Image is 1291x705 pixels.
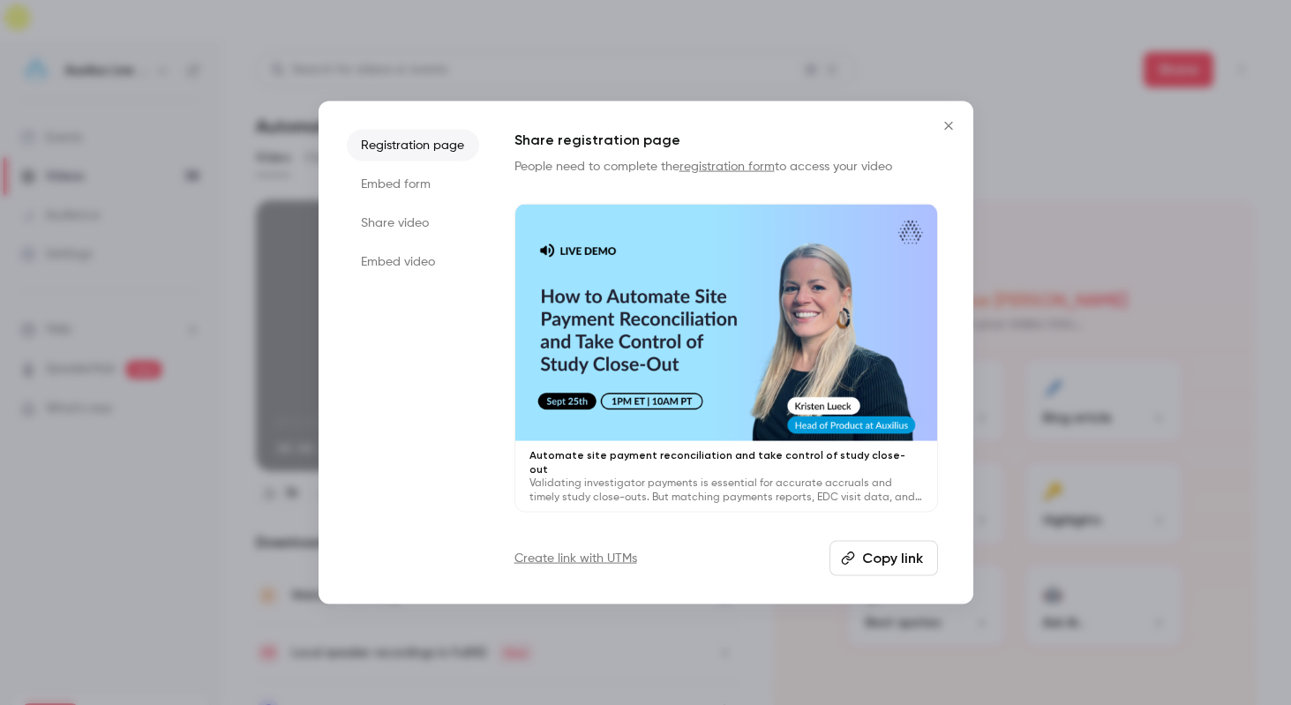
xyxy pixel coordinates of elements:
[679,160,775,172] a: registration form
[529,476,923,505] p: Validating investigator payments is essential for accurate accruals and timely study close-outs. ...
[829,541,938,576] button: Copy link
[514,550,637,567] a: Create link with UTMs
[514,157,938,175] p: People need to complete the to access your video
[347,206,479,238] li: Share video
[347,168,479,199] li: Embed form
[347,129,479,161] li: Registration page
[347,245,479,277] li: Embed video
[514,203,938,513] a: Automate site payment reconciliation and take control of study close-outValidating investigator p...
[931,108,966,143] button: Close
[529,448,923,476] p: Automate site payment reconciliation and take control of study close-out
[514,129,938,150] h1: Share registration page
